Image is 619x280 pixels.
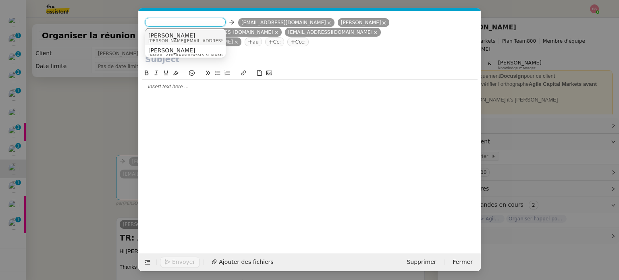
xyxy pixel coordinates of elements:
[245,37,262,46] nz-tag: au
[148,47,226,54] span: [PERSON_NAME]
[448,257,478,268] button: Fermer
[219,257,273,267] span: Ajouter des fichiers
[285,28,381,37] nz-tag: [EMAIL_ADDRESS][DOMAIN_NAME]
[145,45,226,60] nz-option-item: Alex Caron
[148,39,263,43] span: [PERSON_NAME][EMAIL_ADDRESS][DOMAIN_NAME]
[402,257,441,268] button: Supprimer
[287,37,309,46] nz-tag: Ccc:
[238,18,334,27] nz-tag: [EMAIL_ADDRESS][DOMAIN_NAME]
[145,53,474,65] input: Subject
[265,37,284,46] nz-tag: Cc:
[148,32,263,39] span: [PERSON_NAME]
[145,30,226,45] nz-option-item: Alex Caron
[148,54,226,58] span: [EMAIL_ADDRESS][DOMAIN_NAME]
[160,257,200,268] button: Envoyer
[207,257,278,268] button: Ajouter des fichiers
[407,257,436,267] span: Supprimer
[338,18,390,27] nz-tag: [PERSON_NAME]
[453,257,473,267] span: Fermer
